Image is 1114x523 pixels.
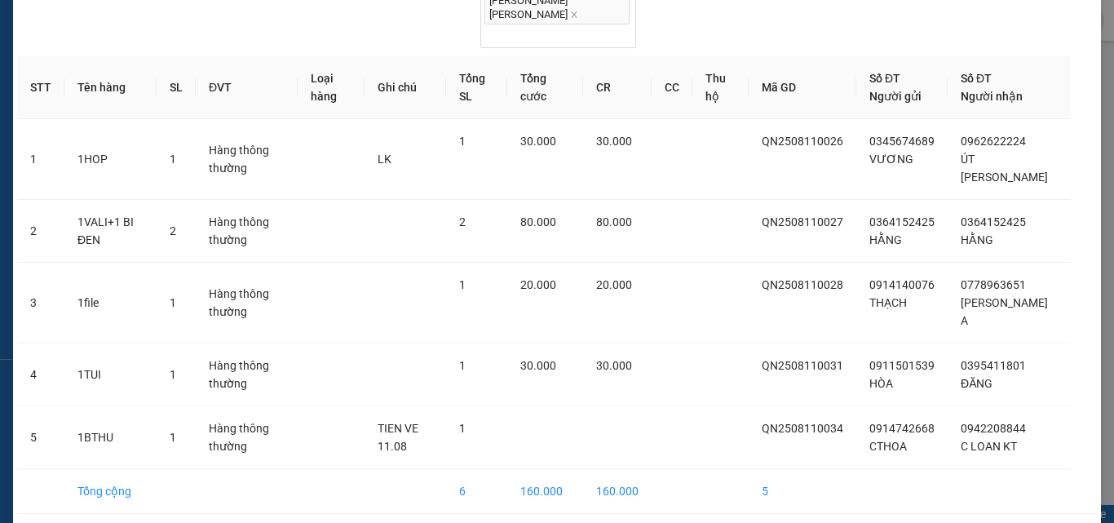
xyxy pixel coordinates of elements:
[762,359,843,372] span: QN2508110031
[17,263,64,343] td: 3
[869,296,907,309] span: THẠCH
[64,56,157,119] th: Tên hàng
[507,469,583,514] td: 160.000
[869,90,922,103] span: Người gửi
[298,56,365,119] th: Loại hàng
[961,440,1017,453] span: C LOAN KT
[64,263,157,343] td: 1file
[762,135,843,148] span: QN2508110026
[157,56,196,119] th: SL
[170,368,176,381] span: 1
[459,278,466,291] span: 1
[596,135,632,148] span: 30.000
[961,278,1026,291] span: 0778963651
[520,359,556,372] span: 30.000
[570,11,578,19] span: close
[762,215,843,228] span: QN2508110027
[170,431,176,444] span: 1
[961,135,1026,148] span: 0962622224
[869,377,893,390] span: HÒA
[64,200,157,263] td: 1VALI+1 BI ĐEN
[17,56,64,119] th: STT
[961,153,1048,184] span: ÚT [PERSON_NAME]
[869,440,907,453] span: CTHOA
[170,153,176,166] span: 1
[64,469,157,514] td: Tổng cộng
[596,215,632,228] span: 80.000
[762,422,843,435] span: QN2508110034
[762,278,843,291] span: QN2508110028
[170,296,176,309] span: 1
[961,72,992,85] span: Số ĐT
[378,153,391,166] span: LK
[961,215,1026,228] span: 0364152425
[961,422,1026,435] span: 0942208844
[749,56,856,119] th: Mã GD
[692,56,749,119] th: Thu hộ
[64,119,157,200] td: 1HOP
[520,135,556,148] span: 30.000
[196,343,298,406] td: Hàng thông thường
[961,296,1048,327] span: [PERSON_NAME] A
[596,278,632,291] span: 20.000
[196,406,298,469] td: Hàng thông thường
[446,469,507,514] td: 6
[17,119,64,200] td: 1
[64,343,157,406] td: 1TUI
[365,56,446,119] th: Ghi chú
[869,278,935,291] span: 0914140076
[459,215,466,228] span: 2
[17,200,64,263] td: 2
[459,135,466,148] span: 1
[583,56,652,119] th: CR
[961,90,1023,103] span: Người nhận
[749,469,856,514] td: 5
[520,215,556,228] span: 80.000
[446,56,507,119] th: Tổng SL
[378,422,418,453] span: TIEN VE 11.08
[869,153,913,166] span: VƯƠNG
[459,359,466,372] span: 1
[869,72,900,85] span: Số ĐT
[196,263,298,343] td: Hàng thông thường
[196,200,298,263] td: Hàng thông thường
[17,406,64,469] td: 5
[596,359,632,372] span: 30.000
[869,422,935,435] span: 0914742668
[869,233,902,246] span: HẰNG
[170,224,176,237] span: 2
[507,56,583,119] th: Tổng cước
[520,278,556,291] span: 20.000
[961,377,992,390] span: ĐĂNG
[961,233,993,246] span: HẰNG
[459,422,466,435] span: 1
[196,119,298,200] td: Hàng thông thường
[652,56,692,119] th: CC
[64,406,157,469] td: 1BTHU
[869,135,935,148] span: 0345674689
[17,343,64,406] td: 4
[196,56,298,119] th: ĐVT
[583,469,652,514] td: 160.000
[869,359,935,372] span: 0911501539
[961,359,1026,372] span: 0395411801
[869,215,935,228] span: 0364152425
